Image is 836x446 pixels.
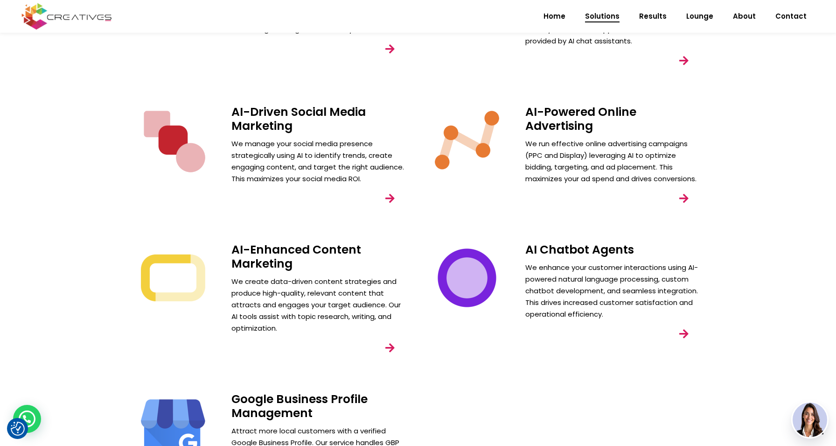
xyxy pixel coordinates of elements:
a: link [377,335,403,361]
img: Creatives | Solutions [138,105,208,175]
a: Home [534,4,575,28]
a: Results [629,4,676,28]
a: AI-Driven Social Media Marketing [231,104,366,134]
a: link [377,36,403,62]
p: We manage your social media presence strategically using AI to identify trends, create engaging c... [231,138,404,184]
span: Results [639,4,667,28]
img: Revisit consent button [11,422,25,436]
img: agent [793,403,827,437]
img: Creatives [20,2,114,31]
img: Creatives | Solutions [432,243,502,313]
button: Consent Preferences [11,422,25,436]
p: We run effective online advertising campaigns (PPC and Display) leveraging AI to optimize bidding... [525,138,698,184]
span: Solutions [585,4,620,28]
a: AI-Enhanced Content Marketing [231,241,361,272]
a: About [723,4,766,28]
span: Lounge [686,4,713,28]
span: Home [543,4,565,28]
p: We enhance your customer interactions using AI-powered natural language processing, custom chatbo... [525,262,698,320]
a: link [671,321,697,347]
a: Contact [766,4,816,28]
div: WhatsApp contact [13,405,41,433]
img: Creatives | Solutions [138,243,208,313]
a: Lounge [676,4,723,28]
a: Solutions [575,4,629,28]
a: link [671,48,697,74]
a: link [671,185,697,212]
a: link [377,185,403,212]
a: AI-Powered Online Advertising [525,104,636,134]
a: Google Business Profile Management [231,391,368,421]
span: About [733,4,756,28]
span: Contact [775,4,807,28]
img: Creatives | Solutions [432,105,502,175]
p: We create data-driven content strategies and produce high-quality, relevant content that attracts... [231,276,404,334]
a: AI Chatbot Agents [525,241,634,258]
